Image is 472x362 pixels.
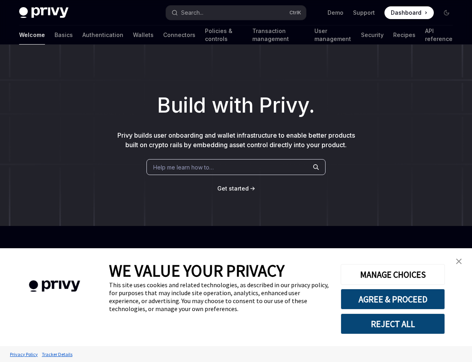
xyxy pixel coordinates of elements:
button: REJECT ALL [341,313,445,334]
a: Connectors [163,25,195,45]
a: Security [361,25,384,45]
a: Tracker Details [40,347,74,361]
a: close banner [451,253,467,269]
a: Dashboard [384,6,434,19]
h1: Build with Privy. [13,90,459,121]
div: This site uses cookies and related technologies, as described in our privacy policy, for purposes... [109,281,329,313]
span: Ctrl K [289,10,301,16]
span: Dashboard [391,9,421,17]
img: close banner [456,259,462,264]
a: Authentication [82,25,123,45]
img: company logo [12,269,97,304]
a: Get started [217,185,249,193]
a: API reference [425,25,453,45]
img: dark logo [19,7,68,18]
a: Transaction management [252,25,305,45]
button: MANAGE CHOICES [341,264,445,285]
a: Policies & controls [205,25,243,45]
span: WE VALUE YOUR PRIVACY [109,260,285,281]
span: Privy builds user onboarding and wallet infrastructure to enable better products built on crypto ... [117,131,355,149]
a: Privacy Policy [8,347,40,361]
button: Open search [166,6,306,20]
a: Wallets [133,25,154,45]
a: User management [314,25,352,45]
a: Basics [55,25,73,45]
span: Help me learn how to… [153,163,214,171]
button: Toggle dark mode [440,6,453,19]
div: Search... [181,8,203,18]
a: Support [353,9,375,17]
a: Demo [328,9,343,17]
button: AGREE & PROCEED [341,289,445,309]
a: Welcome [19,25,45,45]
a: Recipes [393,25,415,45]
span: Get started [217,185,249,192]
